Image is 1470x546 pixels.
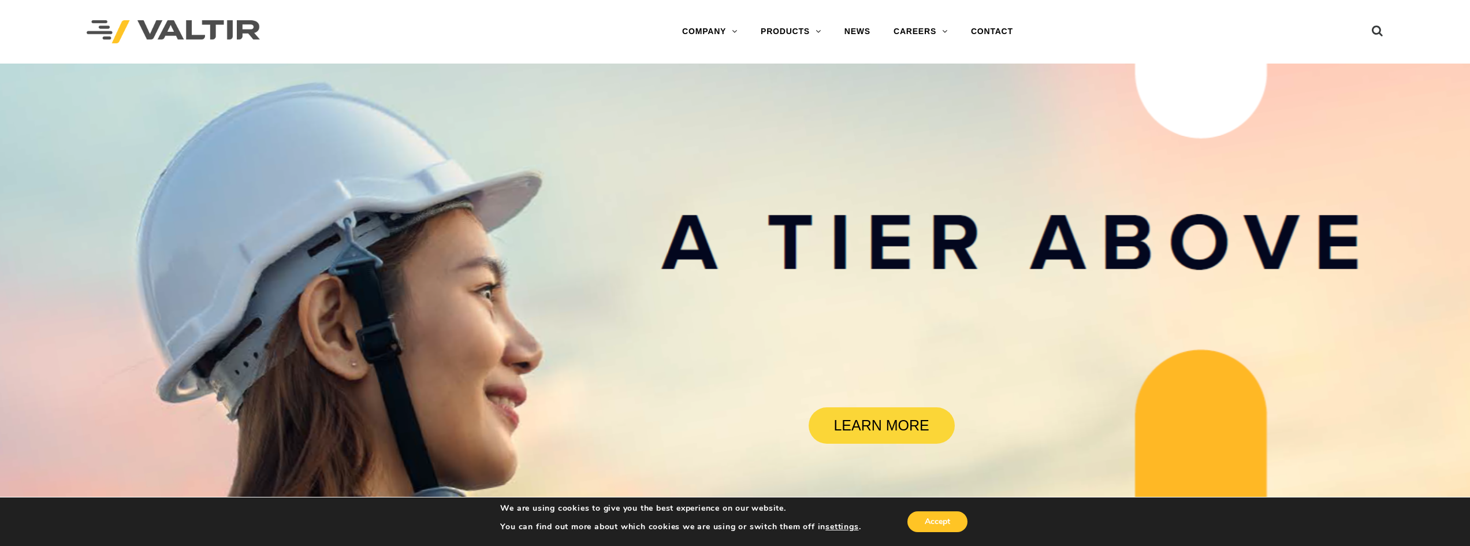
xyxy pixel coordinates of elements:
[907,511,967,532] button: Accept
[882,20,959,43] a: CAREERS
[500,522,861,532] p: You can find out more about which cookies we are using or switch them off in .
[833,20,882,43] a: NEWS
[809,407,955,444] a: LEARN MORE
[500,503,861,514] p: We are using cookies to give you the best experience on our website.
[87,20,260,44] img: Valtir
[959,20,1025,43] a: CONTACT
[749,20,833,43] a: PRODUCTS
[671,20,749,43] a: COMPANY
[825,522,858,532] button: settings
